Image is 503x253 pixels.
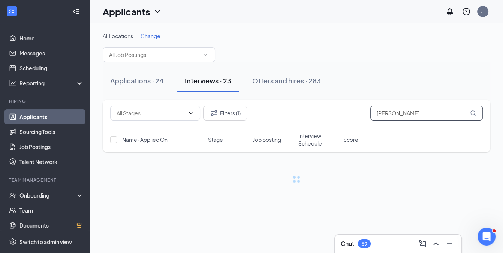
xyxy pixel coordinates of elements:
div: Offers and hires · 283 [252,76,321,85]
button: Filter Filters (1) [203,106,247,121]
span: All Locations [103,33,133,39]
input: All Job Postings [109,51,200,59]
a: Messages [19,46,84,61]
input: All Stages [117,109,185,117]
svg: MagnifyingGlass [470,110,476,116]
svg: Notifications [445,7,454,16]
input: Search in interviews [370,106,483,121]
a: Home [19,31,84,46]
svg: Collapse [72,8,80,15]
svg: ChevronDown [203,52,209,58]
div: Onboarding [19,192,77,199]
button: ComposeMessage [416,238,428,250]
iframe: Intercom live chat [478,228,496,246]
svg: UserCheck [9,192,16,199]
a: Applicants [19,109,84,124]
h3: Chat [341,240,354,248]
span: Score [343,136,358,143]
svg: Minimize [445,239,454,248]
svg: ChevronUp [431,239,440,248]
svg: ChevronDown [153,7,162,16]
span: Interview Schedule [298,132,339,147]
svg: ChevronDown [188,110,194,116]
svg: QuestionInfo [462,7,471,16]
div: JT [481,8,485,15]
button: ChevronUp [430,238,442,250]
a: DocumentsCrown [19,218,84,233]
span: Job posting [253,136,281,143]
svg: Settings [9,238,16,246]
div: Switch to admin view [19,238,72,246]
div: Team Management [9,177,82,183]
svg: WorkstreamLogo [8,7,16,15]
div: 59 [361,241,367,247]
a: Job Postings [19,139,84,154]
a: Team [19,203,84,218]
a: Sourcing Tools [19,124,84,139]
span: Name · Applied On [122,136,168,143]
button: Minimize [443,238,455,250]
svg: ComposeMessage [418,239,427,248]
div: Hiring [9,98,82,104]
div: Applications · 24 [110,76,164,85]
span: Change [141,33,160,39]
svg: Analysis [9,79,16,87]
div: Interviews · 23 [185,76,231,85]
h1: Applicants [103,5,150,18]
a: Talent Network [19,154,84,169]
a: Scheduling [19,61,84,76]
svg: Filter [210,109,219,118]
div: Reporting [19,79,84,87]
span: Stage [208,136,223,143]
